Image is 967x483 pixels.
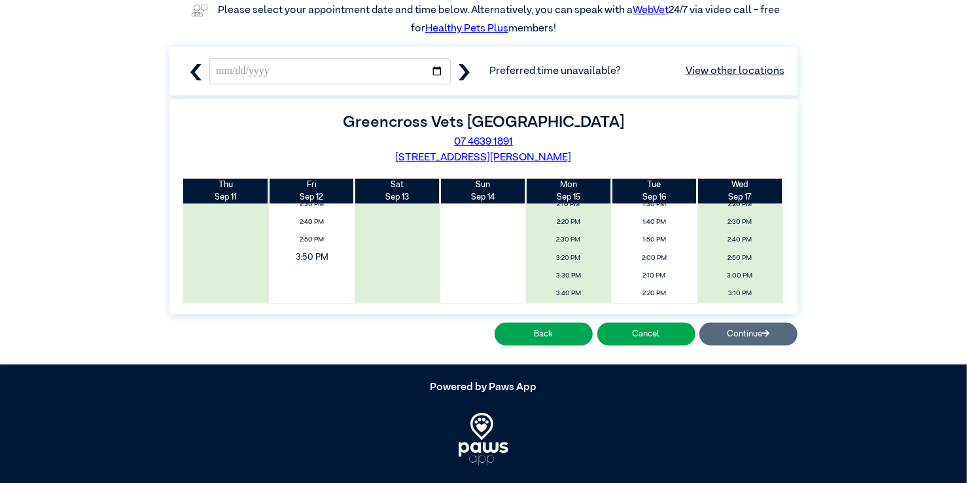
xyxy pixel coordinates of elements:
[273,197,351,212] span: 2:30 PM
[701,215,779,230] span: 2:30 PM
[615,251,694,266] span: 2:00 PM
[701,197,779,212] span: 2:20 PM
[701,268,779,283] span: 3:00 PM
[615,268,694,283] span: 2:10 PM
[425,24,508,34] a: Healthy Pets Plus
[615,286,694,301] span: 2:20 PM
[440,179,526,204] th: Sep 14
[495,323,593,346] button: Back
[697,179,783,204] th: Sep 17
[701,251,779,266] span: 2:50 PM
[169,382,798,394] h5: Powered by Paws App
[261,248,363,268] span: 3:50 PM
[615,232,694,247] span: 1:50 PM
[273,215,351,230] span: 2:40 PM
[615,215,694,230] span: 1:40 PM
[355,179,440,204] th: Sep 13
[701,286,779,301] span: 3:10 PM
[529,251,608,266] span: 3:20 PM
[269,179,355,204] th: Sep 12
[529,286,608,301] span: 3:40 PM
[183,179,269,204] th: Sep 11
[612,179,697,204] th: Sep 16
[343,115,624,130] label: Greencross Vets [GEOGRAPHIC_DATA]
[490,63,784,79] span: Preferred time unavailable?
[633,5,669,16] a: WebVet
[529,268,608,283] span: 3:30 PM
[529,197,608,212] span: 2:10 PM
[396,152,572,163] a: [STREET_ADDRESS][PERSON_NAME]
[686,63,784,79] a: View other locations
[454,137,513,147] a: 07 4639 1891
[529,232,608,247] span: 2:30 PM
[218,5,782,34] label: Please select your appointment date and time below. Alternatively, you can speak with a 24/7 via ...
[597,323,695,346] button: Cancel
[615,197,694,212] span: 1:30 PM
[529,215,608,230] span: 2:20 PM
[526,179,612,204] th: Sep 15
[701,232,779,247] span: 2:40 PM
[459,413,509,465] img: PawsApp
[273,232,351,247] span: 2:50 PM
